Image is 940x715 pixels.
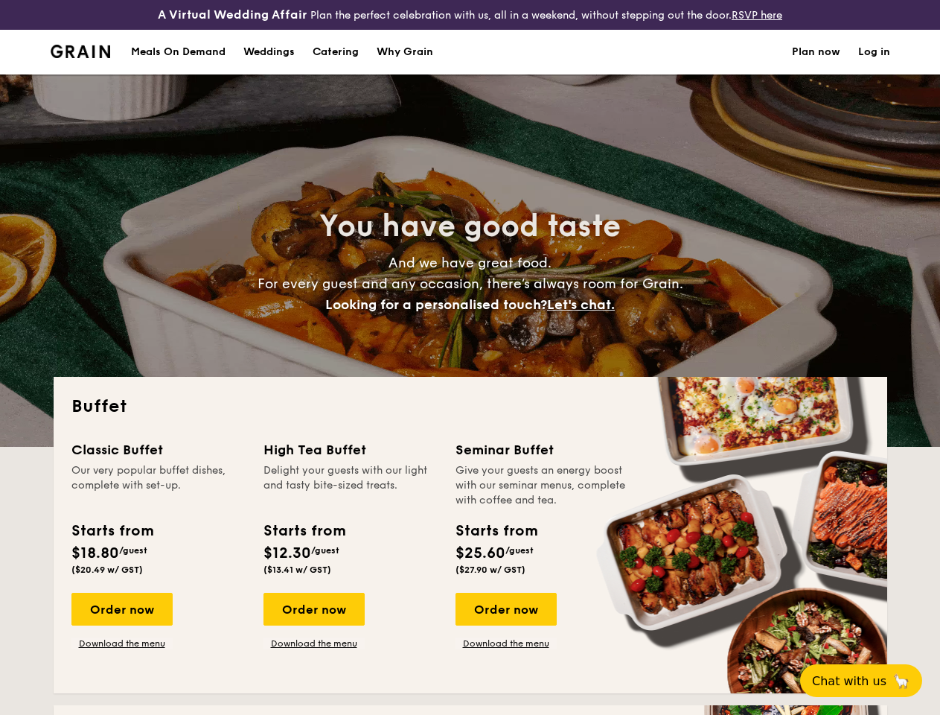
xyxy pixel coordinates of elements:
div: Starts from [455,520,537,542]
div: Starts from [263,520,345,542]
span: ($20.49 w/ GST) [71,565,143,575]
span: And we have great food. For every guest and any occasion, there’s always room for Grain. [258,255,683,313]
span: Chat with us [812,674,886,688]
div: Order now [71,593,173,626]
span: /guest [119,545,147,556]
a: Catering [304,30,368,74]
a: Log in [858,30,890,74]
span: Looking for a personalised touch? [325,296,547,313]
a: Download the menu [263,638,365,649]
a: Plan now [792,30,840,74]
span: $25.60 [455,544,505,562]
div: Weddings [243,30,295,74]
div: Why Grain [377,30,433,74]
span: $12.30 [263,544,311,562]
div: Our very popular buffet dishes, complete with set-up. [71,463,246,508]
div: Delight your guests with our light and tasty bite-sized treats. [263,463,438,508]
span: /guest [505,545,534,556]
a: RSVP here [732,9,782,22]
a: Meals On Demand [122,30,234,74]
div: Classic Buffet [71,439,246,460]
h2: Buffet [71,395,869,419]
a: Download the menu [71,638,173,649]
div: High Tea Buffet [263,439,438,460]
div: Order now [455,593,557,626]
button: Chat with us🦙 [800,664,922,697]
span: You have good taste [319,209,621,244]
img: Grain [51,45,111,58]
div: Seminar Buffet [455,439,630,460]
div: Order now [263,593,365,626]
a: Why Grain [368,30,442,74]
a: Logotype [51,45,111,58]
div: Meals On Demand [131,30,226,74]
a: Weddings [234,30,304,74]
span: ($13.41 w/ GST) [263,565,331,575]
a: Download the menu [455,638,557,649]
span: ($27.90 w/ GST) [455,565,525,575]
span: 🦙 [892,673,910,690]
span: /guest [311,545,339,556]
h4: A Virtual Wedding Affair [158,6,307,24]
span: $18.80 [71,544,119,562]
h1: Catering [313,30,359,74]
div: Plan the perfect celebration with us, all in a weekend, without stepping out the door. [157,6,784,24]
span: Let's chat. [547,296,615,313]
div: Starts from [71,520,153,542]
div: Give your guests an energy boost with our seminar menus, complete with coffee and tea. [455,463,630,508]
